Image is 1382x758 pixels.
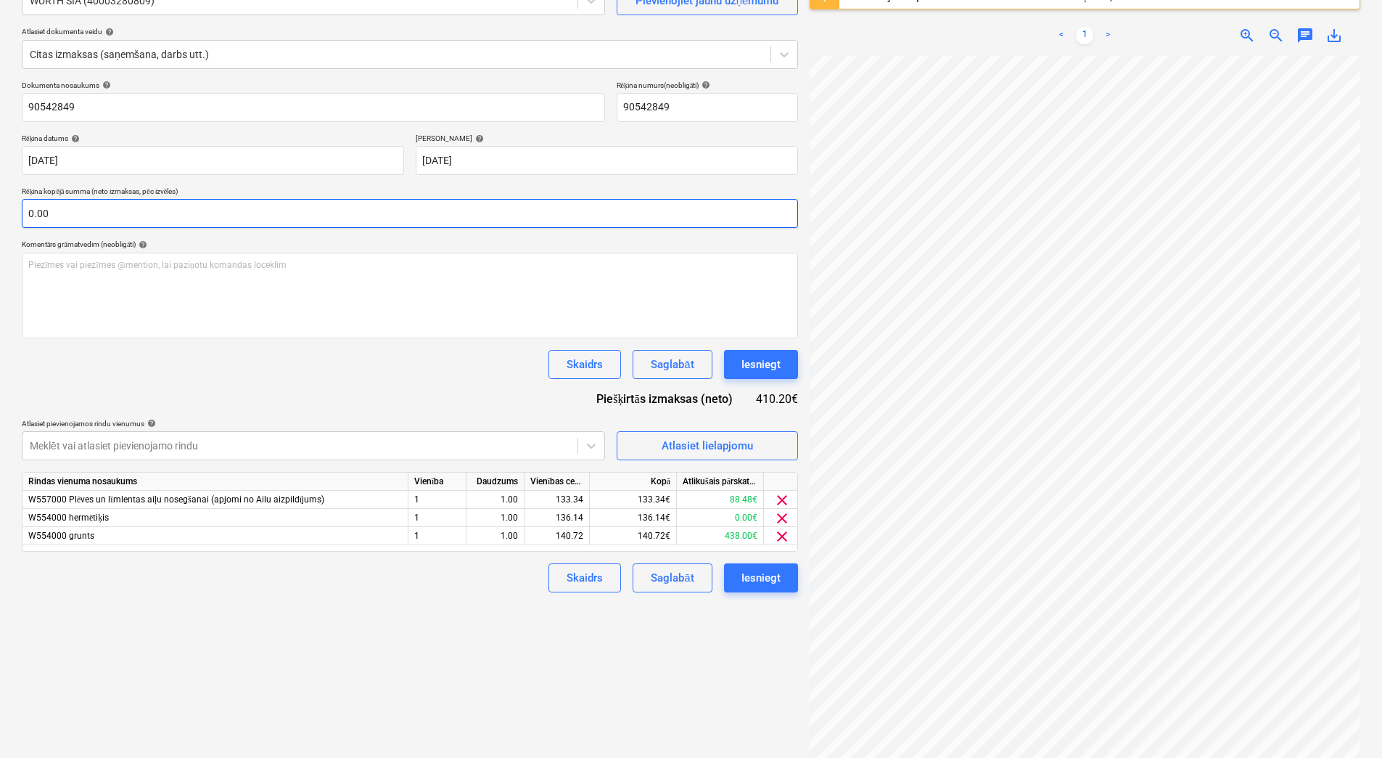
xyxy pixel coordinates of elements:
div: Saglabāt [651,355,694,374]
div: 136.14€ [590,509,677,527]
button: Atlasiet lielapjomu [617,431,798,460]
div: [PERSON_NAME] [416,134,798,143]
input: Rēķina numurs [617,93,798,122]
a: Next page [1099,27,1116,44]
div: Rēķina datums [22,134,404,143]
input: Rēķina datums nav norādīts [22,146,404,175]
div: Atlikušais pārskatītais budžets [677,473,764,491]
div: Atlasiet lielapjomu [662,436,753,455]
div: Skaidrs [567,355,603,374]
div: Iesniegt [741,355,781,374]
button: Saglabāt [633,350,712,379]
div: Dokumenta nosaukums [22,81,605,90]
div: Vienības cena [525,473,590,491]
span: clear [773,492,791,509]
div: 136.14 [530,509,583,527]
span: save_alt [1325,27,1343,44]
span: W554000 hermētiķis [28,513,109,523]
iframe: Chat Widget [1309,688,1382,758]
a: Page 1 is your current page [1076,27,1093,44]
div: 1.00 [472,509,518,527]
div: Atlasiet pievienojamos rindu vienumus [22,419,605,428]
div: 1 [408,527,466,545]
div: Iesniegt [741,568,781,587]
div: 140.72€ [590,527,677,545]
input: Rēķina kopējā summa (neto izmaksas, pēc izvēles) [22,199,798,228]
button: Skaidrs [548,563,621,592]
button: Iesniegt [724,563,798,592]
span: help [144,419,156,428]
div: Skaidrs [567,568,603,587]
div: Rindas vienuma nosaukums [22,473,408,491]
div: Komentārs grāmatvedim (neobligāti) [22,240,798,249]
div: 88.48€ [677,491,764,509]
span: help [136,240,147,249]
span: help [102,28,114,36]
div: Piešķirtās izmaksas (neto) [585,391,755,407]
div: 1.00 [472,491,518,509]
div: 438.00€ [677,527,764,545]
button: Skaidrs [548,350,621,379]
div: 133.34 [530,491,583,509]
div: 133.34€ [590,491,677,509]
span: zoom_in [1238,27,1256,44]
span: W557000 Plēves un līmlentas aiļu nosegšanai (apjomi no Ailu aizpildījums) [28,494,324,505]
div: 0.00€ [677,509,764,527]
span: help [472,134,484,143]
div: 1 [408,491,466,509]
input: Dokumenta nosaukums [22,93,605,122]
div: 1 [408,509,466,527]
div: Kopā [590,473,677,491]
input: Izpildes datums nav norādīts [416,146,798,175]
span: help [99,81,111,89]
div: Rēķina numurs (neobligāti) [617,81,798,90]
span: chat [1296,27,1314,44]
div: Saglabāt [651,568,694,587]
button: Iesniegt [724,350,798,379]
div: Atlasiet dokumenta veidu [22,27,798,36]
p: Rēķina kopējā summa (neto izmaksas, pēc izvēles) [22,187,798,199]
span: zoom_out [1267,27,1285,44]
span: help [68,134,80,143]
div: Daudzums [466,473,525,491]
span: help [699,81,710,89]
a: Previous page [1053,27,1070,44]
span: clear [773,510,791,527]
div: 1.00 [472,527,518,545]
div: Vienība [408,473,466,491]
span: W554000 grunts [28,531,94,541]
div: 410.20€ [756,391,798,407]
button: Saglabāt [633,563,712,592]
div: 140.72 [530,527,583,545]
span: clear [773,528,791,545]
